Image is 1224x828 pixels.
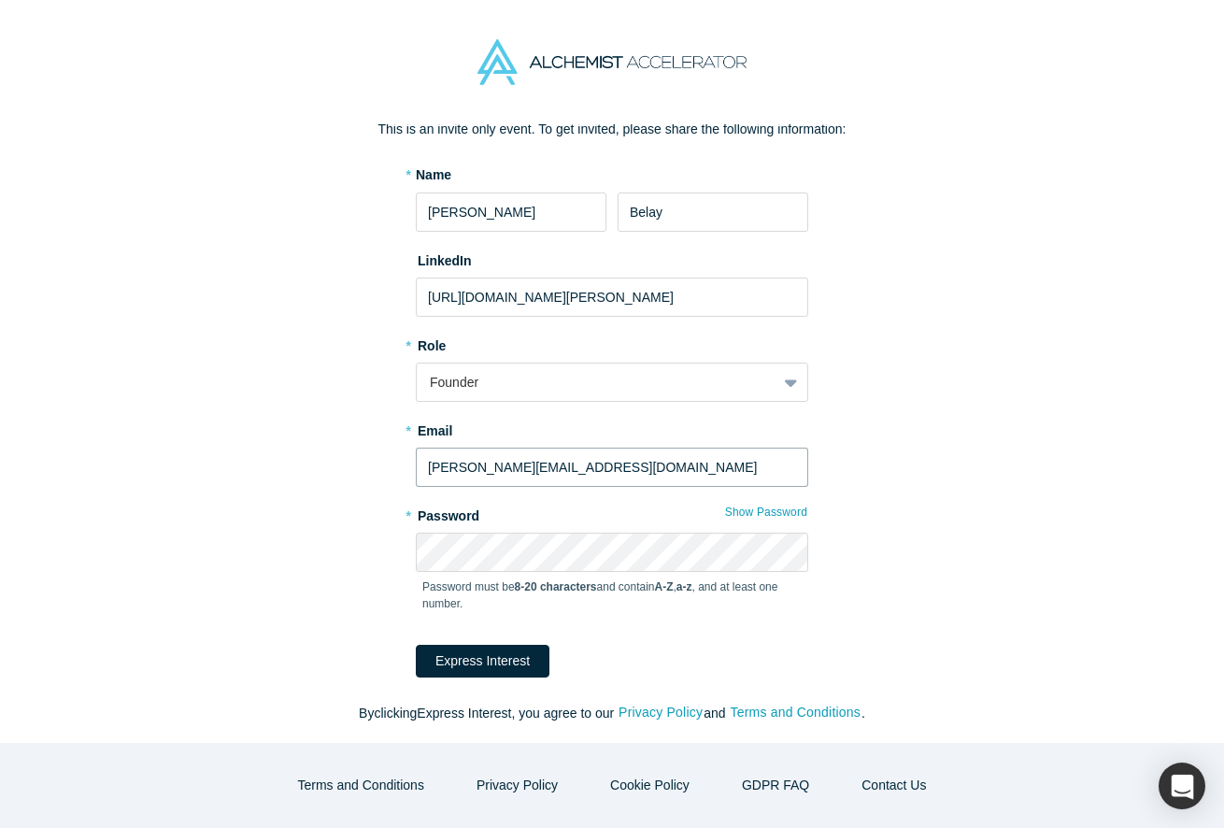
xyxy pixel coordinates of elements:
[416,500,808,526] label: Password
[416,645,549,678] button: Express Interest
[416,165,451,185] label: Name
[722,769,829,802] a: GDPR FAQ
[416,415,808,441] label: Email
[618,702,704,723] button: Privacy Policy
[591,769,709,802] button: Cookie Policy
[220,120,1004,139] p: This is an invite only event. To get invited, please share the following information:
[220,704,1004,723] p: By clicking Express Interest , you agree to our and .
[724,500,808,524] button: Show Password
[729,702,861,723] button: Terms and Conditions
[457,769,577,802] button: Privacy Policy
[515,580,597,593] strong: 8-20 characters
[477,39,747,85] img: Alchemist Accelerator Logo
[422,578,802,612] p: Password must be and contain , , and at least one number.
[416,245,472,271] label: LinkedIn
[278,769,444,802] button: Terms and Conditions
[416,193,606,232] input: First Name
[416,330,808,356] label: Role
[430,373,763,393] div: Founder
[842,769,946,802] button: Contact Us
[655,580,674,593] strong: A-Z
[676,580,692,593] strong: a-z
[618,193,808,232] input: Last Name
